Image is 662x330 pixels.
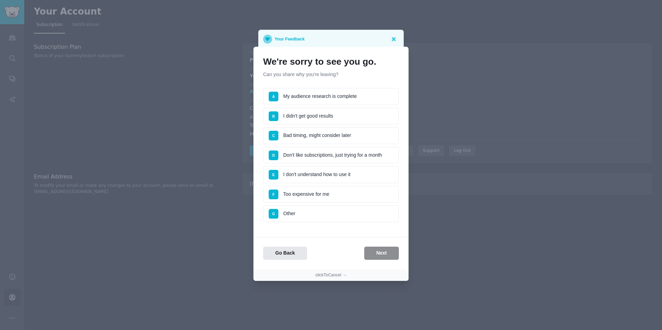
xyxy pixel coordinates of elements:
[272,212,275,216] span: G
[272,192,275,196] span: F
[272,153,275,157] span: D
[263,247,307,260] button: Go Back
[263,56,399,67] h1: We're sorry to see you go.
[275,35,305,44] p: Your Feedback
[272,114,275,118] span: B
[272,173,275,177] span: E
[263,71,399,78] p: Can you share why you're leaving?
[272,134,275,138] span: C
[272,94,275,99] span: A
[315,272,347,278] button: clickToCancel →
